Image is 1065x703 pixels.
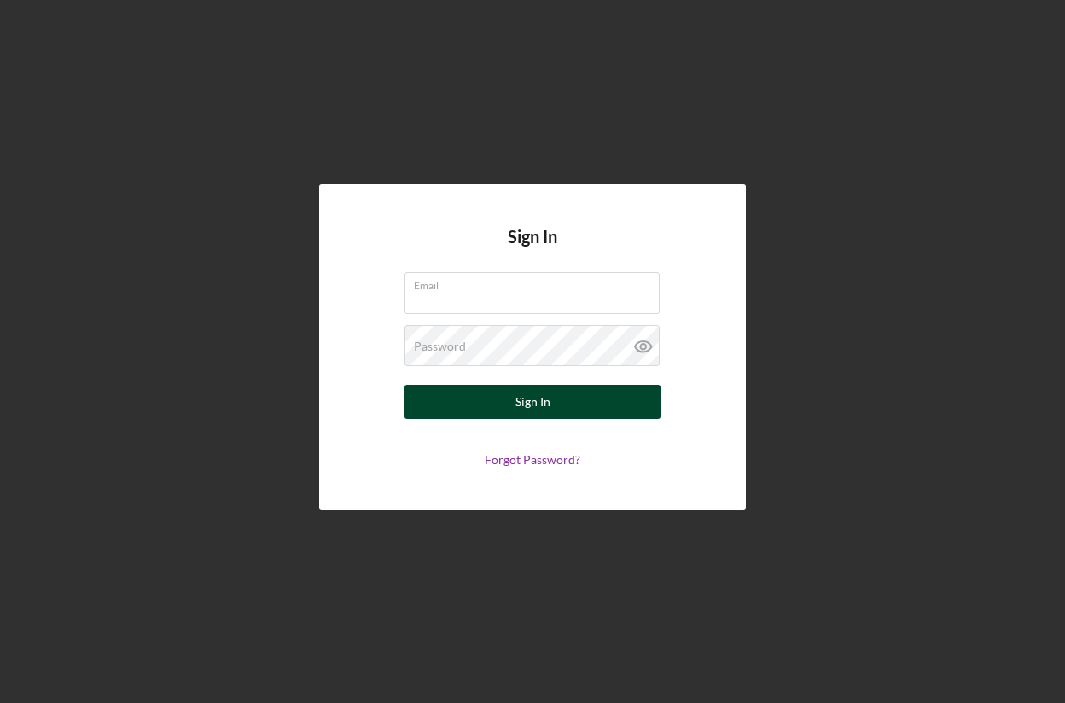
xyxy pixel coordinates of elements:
[485,452,580,467] a: Forgot Password?
[414,273,660,292] label: Email
[508,227,557,272] h4: Sign In
[404,385,661,419] button: Sign In
[414,340,466,353] label: Password
[515,385,550,419] div: Sign In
